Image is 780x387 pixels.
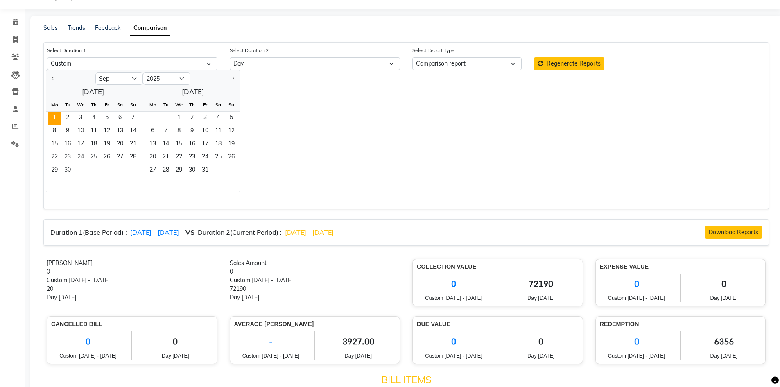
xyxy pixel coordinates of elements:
[47,293,217,302] div: Day [DATE]
[199,112,212,125] span: 3
[230,293,400,302] div: Day [DATE]
[61,112,74,125] span: 2
[130,228,179,236] span: [DATE] - [DATE]
[138,331,213,352] span: 0
[534,57,604,70] button: Regenerate Reports
[87,98,100,111] div: Th
[113,125,127,138] div: Saturday, September 13, 2025
[146,125,159,138] span: 6
[417,263,579,270] h6: Collection Value
[600,263,762,270] h6: Expense Value
[321,352,396,360] span: Day [DATE]
[61,164,74,177] span: 30
[100,98,113,111] div: Fr
[321,331,396,352] span: 3927.00
[50,229,337,236] h6: Duration 1(Base Period) : Duration 2(Current Period) :
[48,164,61,177] div: Monday, September 29, 2025
[172,164,185,177] span: 29
[199,164,212,177] span: 31
[127,138,140,151] div: Sunday, September 21, 2025
[234,352,308,360] span: Custom [DATE] - [DATE]
[68,24,85,32] a: Trends
[113,112,127,125] span: 6
[100,138,113,151] div: Friday, September 19, 2025
[100,125,113,138] div: Friday, September 12, 2025
[212,138,225,151] div: Saturday, October 18, 2025
[600,294,674,302] span: Custom [DATE] - [DATE]
[130,21,170,36] a: Comparison
[113,125,127,138] span: 13
[61,125,74,138] span: 9
[87,112,100,125] span: 4
[225,112,238,125] div: Sunday, October 5, 2025
[113,151,127,164] span: 27
[113,151,127,164] div: Saturday, September 27, 2025
[127,112,140,125] div: Sunday, September 7, 2025
[146,138,159,151] span: 13
[600,331,674,352] span: 0
[47,276,217,285] div: Custom [DATE] - [DATE]
[185,151,199,164] span: 23
[199,151,212,164] div: Friday, October 24, 2025
[47,259,217,267] div: [PERSON_NAME]
[199,138,212,151] div: Friday, October 17, 2025
[230,276,400,285] div: Custom [DATE] - [DATE]
[61,138,74,151] div: Tuesday, September 16, 2025
[51,352,125,360] span: Custom [DATE] - [DATE]
[100,112,113,125] span: 5
[172,151,185,164] div: Wednesday, October 22, 2025
[87,138,100,151] div: Thursday, September 18, 2025
[48,164,61,177] span: 29
[47,374,766,386] h4: Bill Items
[172,125,185,138] span: 8
[127,151,140,164] div: Sunday, September 28, 2025
[225,138,238,151] span: 19
[61,151,74,164] div: Tuesday, September 23, 2025
[687,294,761,302] span: Day [DATE]
[172,98,185,111] div: We
[48,138,61,151] span: 15
[100,151,113,164] div: Friday, September 26, 2025
[185,138,199,151] div: Thursday, October 16, 2025
[417,274,491,294] span: 0
[48,151,61,164] span: 22
[74,138,87,151] div: Wednesday, September 17, 2025
[185,164,199,177] span: 30
[95,72,143,85] select: Select month
[113,98,127,111] div: Sa
[74,151,87,164] div: Wednesday, September 24, 2025
[159,98,172,111] div: Tu
[159,151,172,164] div: Tuesday, October 21, 2025
[687,352,761,360] span: Day [DATE]
[61,151,74,164] span: 23
[199,164,212,177] div: Friday, October 31, 2025
[61,138,74,151] span: 16
[185,138,199,151] span: 16
[234,321,396,328] h6: Average [PERSON_NAME]
[159,138,172,151] div: Tuesday, October 14, 2025
[100,112,113,125] div: Friday, September 5, 2025
[417,331,491,352] span: 0
[146,98,159,111] div: Mo
[225,125,238,138] span: 12
[143,72,190,85] select: Select year
[199,112,212,125] div: Friday, October 3, 2025
[212,125,225,138] div: Saturday, October 11, 2025
[48,125,61,138] span: 8
[51,321,213,328] h6: Cancelled Bill
[172,138,185,151] div: Wednesday, October 15, 2025
[61,112,74,125] div: Tuesday, September 2, 2025
[61,125,74,138] div: Tuesday, September 9, 2025
[51,331,125,352] span: 0
[127,151,140,164] span: 28
[172,112,185,125] div: Wednesday, October 1, 2025
[159,125,172,138] div: Tuesday, October 7, 2025
[504,352,578,360] span: Day [DATE]
[159,164,172,177] span: 28
[199,138,212,151] span: 17
[74,151,87,164] span: 24
[172,112,185,125] span: 1
[138,352,213,360] span: Day [DATE]
[172,151,185,164] span: 22
[199,125,212,138] div: Friday, October 10, 2025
